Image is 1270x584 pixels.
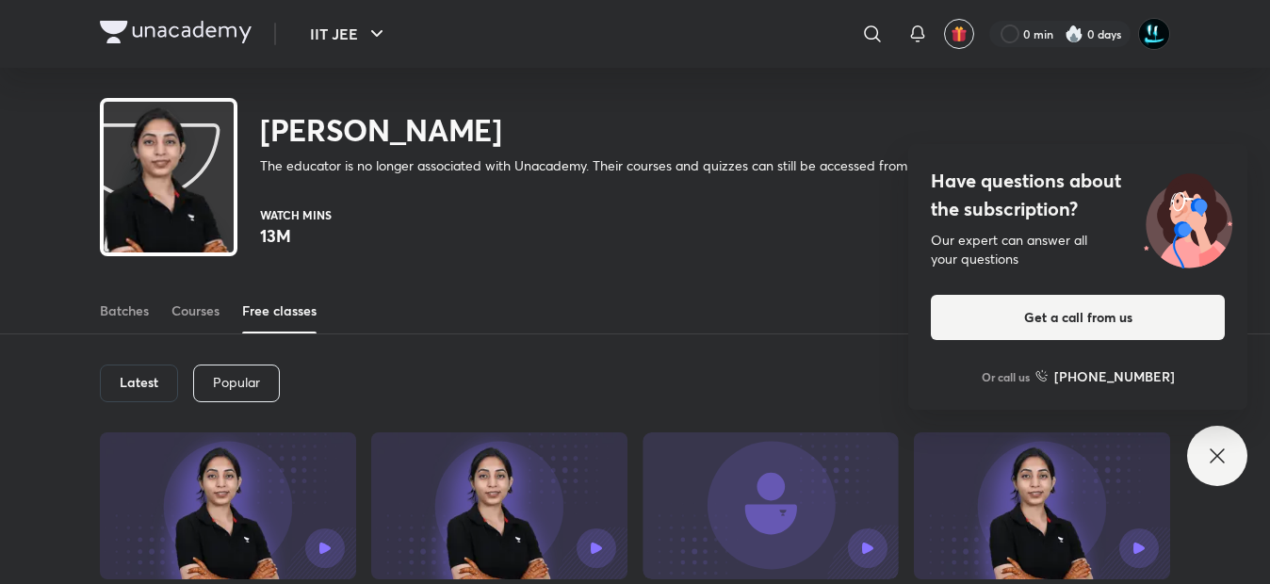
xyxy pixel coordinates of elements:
[1054,366,1175,386] h6: [PHONE_NUMBER]
[213,375,260,390] p: Popular
[944,19,974,49] button: avatar
[931,167,1225,223] h4: Have questions about the subscription?
[100,301,149,320] div: Batches
[100,21,252,43] img: Company Logo
[171,288,220,333] a: Courses
[260,156,981,175] p: The educator is no longer associated with Unacademy. Their courses and quizzes can still be acces...
[260,111,981,149] h2: [PERSON_NAME]
[260,209,332,220] p: Watch mins
[931,295,1225,340] button: Get a call from us
[1065,24,1083,43] img: streak
[260,224,332,247] p: 13M
[100,288,149,333] a: Batches
[104,105,234,310] img: class
[242,288,317,333] a: Free classes
[100,21,252,48] a: Company Logo
[1035,366,1175,386] a: [PHONE_NUMBER]
[299,15,399,53] button: IIT JEE
[171,301,220,320] div: Courses
[951,25,968,42] img: avatar
[120,375,158,390] h6: Latest
[242,301,317,320] div: Free classes
[982,368,1030,385] p: Or call us
[931,231,1225,268] div: Our expert can answer all your questions
[1129,167,1247,268] img: ttu_illustration_new.svg
[1138,18,1170,50] img: Aanshi Singh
